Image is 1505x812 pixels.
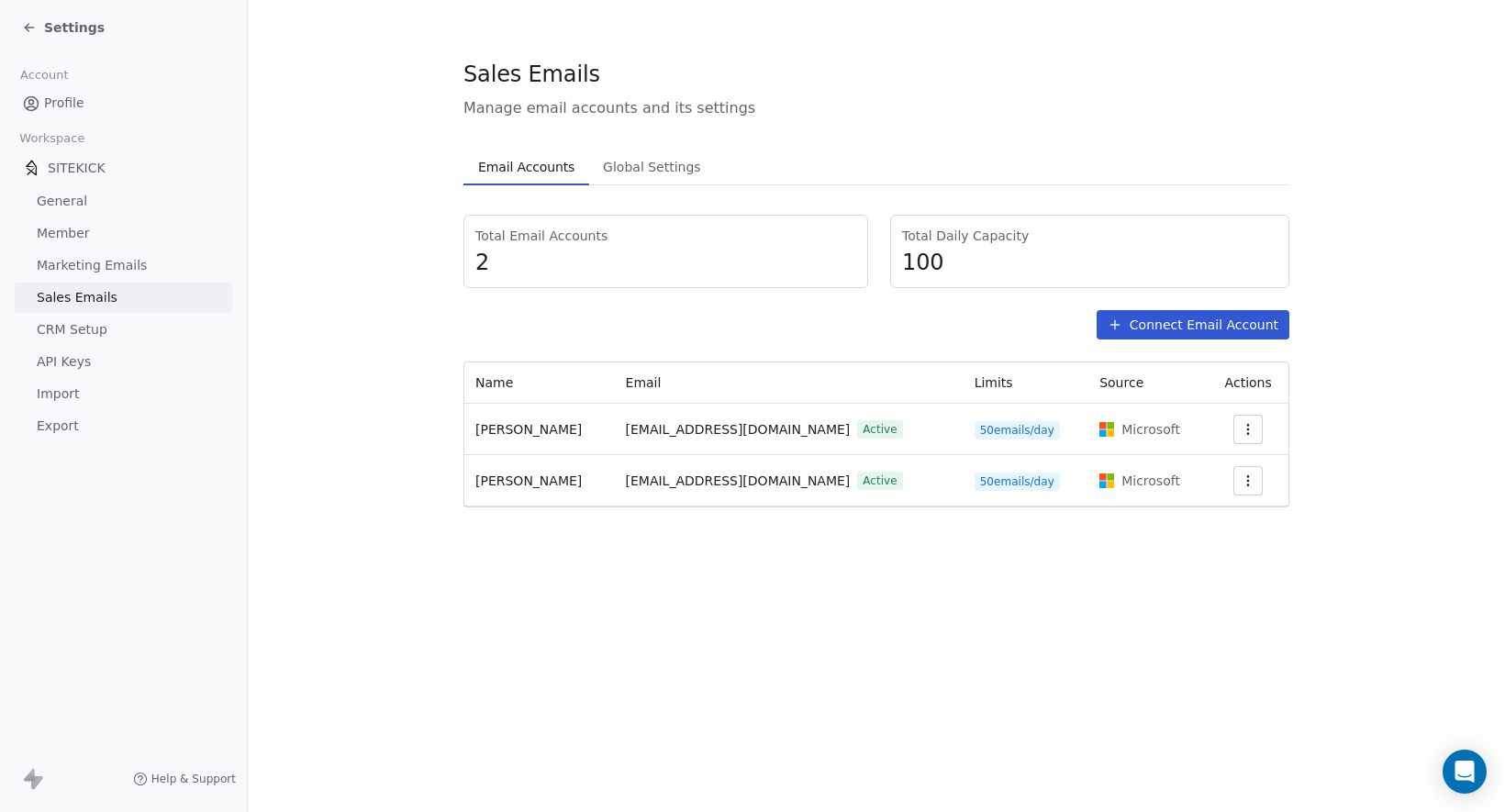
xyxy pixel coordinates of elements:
[37,384,79,404] span: Import
[902,227,1277,245] span: Total Daily Capacity
[12,125,93,152] span: Workspace
[37,320,107,339] span: CRM Setup
[15,283,232,313] a: Sales Emails
[626,420,851,439] span: [EMAIL_ADDRESS][DOMAIN_NAME]
[1097,310,1289,339] button: Connect Email Account
[15,218,232,249] a: Member
[15,379,232,409] a: Import
[475,422,582,437] span: [PERSON_NAME]
[44,94,84,113] span: Profile
[37,224,90,243] span: Member
[902,249,1277,276] span: 100
[1121,472,1180,490] span: Microsoft
[22,159,40,177] img: SCELTA%20ICON%20for%20Welcome%20Screen%20(1).png
[15,250,232,281] a: Marketing Emails
[1099,375,1143,390] span: Source
[463,97,1289,119] span: Manage email accounts and its settings
[22,18,105,37] a: Settings
[475,227,856,245] span: Total Email Accounts
[37,192,87,211] span: General
[37,417,79,436] span: Export
[15,186,232,217] a: General
[37,352,91,372] span: API Keys
[1225,375,1272,390] span: Actions
[475,249,856,276] span: 2
[975,421,1060,439] span: 50 emails/day
[471,154,582,180] span: Email Accounts
[15,347,232,377] a: API Keys
[12,61,76,89] span: Account
[15,411,232,441] a: Export
[44,18,105,37] span: Settings
[37,288,117,307] span: Sales Emails
[975,473,1060,491] span: 50 emails/day
[857,420,902,439] span: Active
[151,772,236,786] span: Help & Support
[37,256,147,275] span: Marketing Emails
[596,154,708,180] span: Global Settings
[857,472,902,490] span: Active
[463,61,600,88] span: Sales Emails
[626,375,662,390] span: Email
[626,472,851,491] span: [EMAIL_ADDRESS][DOMAIN_NAME]
[15,88,232,118] a: Profile
[475,473,582,488] span: [PERSON_NAME]
[475,375,513,390] span: Name
[1443,750,1487,794] div: Open Intercom Messenger
[48,159,106,177] span: SITEKICK
[1121,420,1180,439] span: Microsoft
[975,375,1013,390] span: Limits
[133,772,236,786] a: Help & Support
[15,315,232,345] a: CRM Setup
